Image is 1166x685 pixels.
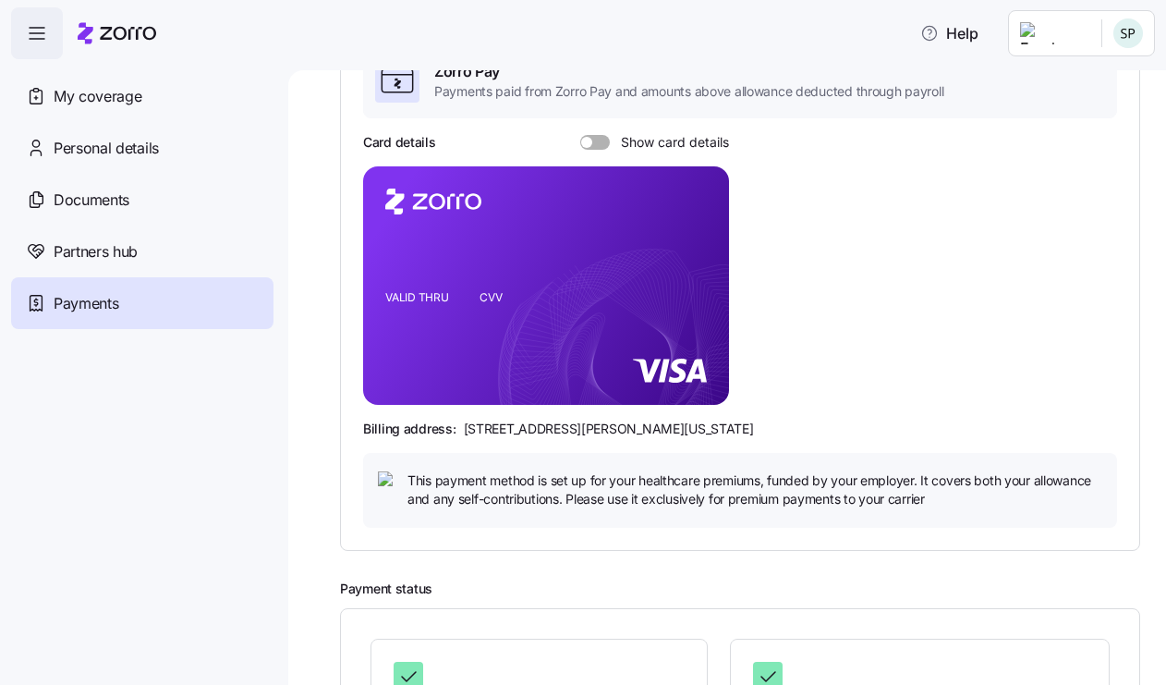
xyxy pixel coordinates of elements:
[11,226,273,277] a: Partners hub
[1113,18,1143,48] img: b67123c5c00dc45feceacf0cc4fd4cdc
[610,135,729,150] span: Show card details
[385,290,449,304] tspan: VALID THRU
[1020,22,1087,44] img: Employer logo
[11,174,273,226] a: Documents
[920,22,978,44] span: Help
[464,420,754,438] span: [STREET_ADDRESS][PERSON_NAME][US_STATE]
[54,240,138,263] span: Partners hub
[11,277,273,329] a: Payments
[434,82,943,101] span: Payments paid from Zorro Pay and amounts above allowance deducted through payroll
[54,85,141,108] span: My coverage
[11,122,273,174] a: Personal details
[54,189,129,212] span: Documents
[11,70,273,122] a: My coverage
[480,290,503,304] tspan: CVV
[54,137,159,160] span: Personal details
[407,471,1102,509] span: This payment method is set up for your healthcare premiums, funded by your employer. It covers bo...
[54,292,118,315] span: Payments
[434,60,943,83] span: Zorro Pay
[378,471,400,494] img: icon bulb
[340,581,1140,598] h2: Payment status
[905,15,993,52] button: Help
[363,420,456,438] span: Billing address:
[363,133,436,152] h3: Card details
